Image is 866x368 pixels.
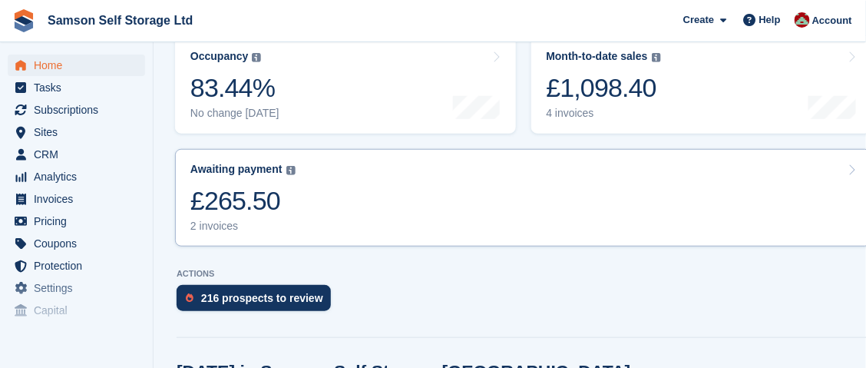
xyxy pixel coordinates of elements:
[8,144,145,165] a: menu
[34,166,126,187] span: Analytics
[177,285,339,319] a: 216 prospects to review
[8,255,145,277] a: menu
[34,144,126,165] span: CRM
[201,292,323,304] div: 216 prospects to review
[8,188,145,210] a: menu
[683,12,714,28] span: Create
[34,255,126,277] span: Protection
[8,300,145,321] a: menu
[186,293,193,303] img: prospect-51fa495bee0391a8d652442698ab0144808aea92771e9ea1ae160a38d050c398.svg
[8,77,145,98] a: menu
[8,277,145,299] a: menu
[34,55,126,76] span: Home
[190,50,248,63] div: Occupancy
[190,163,283,176] div: Awaiting payment
[34,188,126,210] span: Invoices
[190,107,279,120] div: No change [DATE]
[8,99,145,121] a: menu
[34,121,126,143] span: Sites
[34,300,126,321] span: Capital
[547,72,661,104] div: £1,098.40
[759,12,781,28] span: Help
[190,220,296,233] div: 2 invoices
[175,36,516,134] a: Occupancy 83.44% No change [DATE]
[34,99,126,121] span: Subscriptions
[8,121,145,143] a: menu
[547,50,648,63] div: Month-to-date sales
[547,107,661,120] div: 4 invoices
[34,77,126,98] span: Tasks
[286,166,296,175] img: icon-info-grey-7440780725fd019a000dd9b08b2336e03edf1995a4989e88bcd33f0948082b44.svg
[34,277,126,299] span: Settings
[34,211,126,232] span: Pricing
[41,8,199,33] a: Samson Self Storage Ltd
[8,233,145,254] a: menu
[190,185,296,217] div: £265.50
[190,72,279,104] div: 83.44%
[652,53,661,62] img: icon-info-grey-7440780725fd019a000dd9b08b2336e03edf1995a4989e88bcd33f0948082b44.svg
[12,9,35,32] img: stora-icon-8386f47178a22dfd0bd8f6a31ec36ba5ce8667c1dd55bd0f319d3a0aa187defe.svg
[8,211,145,232] a: menu
[34,233,126,254] span: Coupons
[812,13,852,28] span: Account
[8,166,145,187] a: menu
[795,12,810,28] img: Ian
[8,55,145,76] a: menu
[252,53,261,62] img: icon-info-grey-7440780725fd019a000dd9b08b2336e03edf1995a4989e88bcd33f0948082b44.svg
